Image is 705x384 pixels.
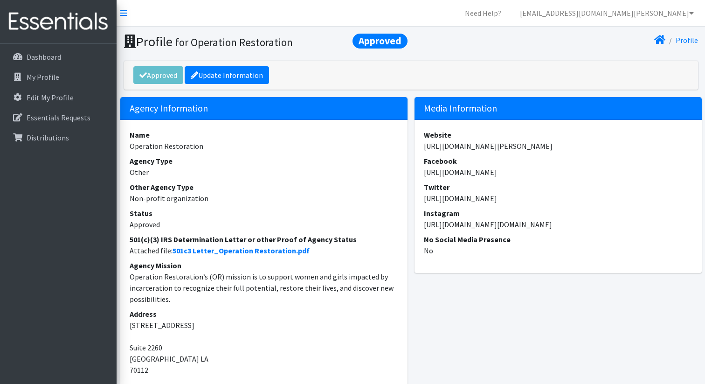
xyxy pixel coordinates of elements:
[130,308,398,376] address: [STREET_ADDRESS] Suite 2260 [GEOGRAPHIC_DATA] LA 70112
[27,72,59,82] p: My Profile
[4,108,113,127] a: Essentials Requests
[130,140,398,152] dd: Operation Restoration
[4,88,113,107] a: Edit My Profile
[457,4,509,22] a: Need Help?
[130,271,398,305] dd: Operation Restoration’s (OR) mission is to support women and girls impacted by incarceration to r...
[424,245,692,256] dd: No
[130,167,398,178] dd: Other
[130,234,398,245] dt: 501(c)(3) IRS Determination Letter or other Proof of Agency Status
[352,34,408,49] span: Approved
[130,219,398,230] dd: Approved
[424,193,692,204] dd: [URL][DOMAIN_NAME]
[27,52,61,62] p: Dashboard
[130,309,157,319] strong: Address
[424,155,692,167] dt: Facebook
[424,140,692,152] dd: [URL][DOMAIN_NAME][PERSON_NAME]
[27,113,90,122] p: Essentials Requests
[4,68,113,86] a: My Profile
[130,193,398,204] dd: Non-profit organization
[424,182,692,193] dt: Twitter
[424,234,692,245] dt: No Social Media Presence
[424,167,692,178] dd: [URL][DOMAIN_NAME]
[4,128,113,147] a: Distributions
[424,129,692,140] dt: Website
[512,4,701,22] a: [EMAIL_ADDRESS][DOMAIN_NAME][PERSON_NAME]
[27,93,74,102] p: Edit My Profile
[130,260,398,271] dt: Agency Mission
[130,182,398,193] dt: Other Agency Type
[424,219,692,230] dd: [URL][DOMAIN_NAME][DOMAIN_NAME]
[130,245,398,256] dd: Attached file:
[424,208,692,219] dt: Instagram
[173,246,310,255] a: 501c3 Letter_Operation Restoration.pdf
[130,208,398,219] dt: Status
[4,6,113,37] img: HumanEssentials
[120,97,408,120] h5: Agency Information
[415,97,702,120] h5: Media Information
[4,48,113,66] a: Dashboard
[124,34,408,50] h1: Profile
[676,35,698,45] a: Profile
[27,133,69,142] p: Distributions
[130,155,398,167] dt: Agency Type
[130,129,398,140] dt: Name
[185,66,269,84] a: Update Information
[175,35,293,49] small: for Operation Restoration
